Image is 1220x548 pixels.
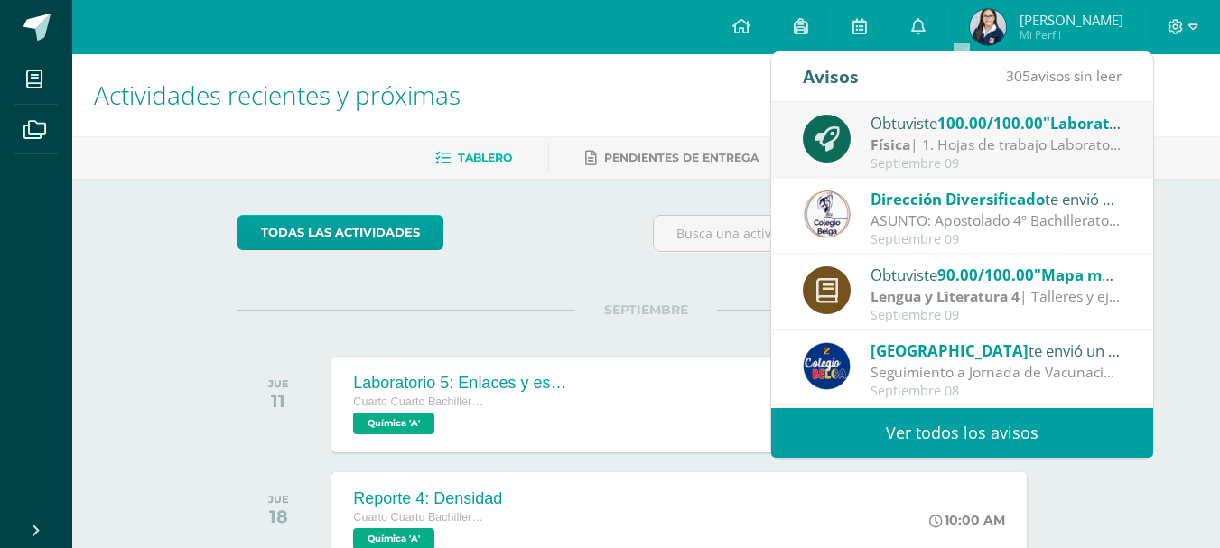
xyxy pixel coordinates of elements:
[871,111,1122,135] div: Obtuviste en
[937,265,1034,285] span: 90.00/100.00
[871,362,1122,383] div: Seguimiento a Jornada de Vacunación: Reciban un cordial saludo. Gracias al buen desarrollo y a la...
[1006,66,1122,86] span: avisos sin leer
[268,493,289,506] div: JUE
[435,144,512,172] a: Tablero
[353,374,570,393] div: Laboratorio 5: Enlaces y estructura [PERSON_NAME]
[871,187,1122,210] div: te envió un aviso
[871,339,1122,362] div: te envió un aviso
[353,511,489,524] span: Cuarto Cuarto Bachillerato en Ciencias y Letras
[1020,27,1123,42] span: Mi Perfil
[353,413,434,434] span: Química 'A'
[771,408,1153,458] a: Ver todos los avisos
[1043,113,1146,134] span: "Laboratorio"
[871,135,1122,155] div: | 1. Hojas de trabajo Laboratorio 3.2
[871,286,1122,307] div: | Talleres y ejercicios
[353,395,489,408] span: Cuarto Cuarto Bachillerato en Ciencias y Letras
[871,384,1122,399] div: Septiembre 08
[268,506,289,527] div: 18
[575,302,717,318] span: SEPTIEMBRE
[871,286,1020,306] strong: Lengua y Literatura 4
[937,113,1043,134] span: 100.00/100.00
[803,190,851,238] img: 544bf8086bc8165e313644037ea68f8d.png
[803,51,859,101] div: Avisos
[458,151,512,164] span: Tablero
[803,342,851,390] img: 919ad801bb7643f6f997765cf4083301.png
[654,216,1054,251] input: Busca una actividad próxima aquí...
[268,377,289,390] div: JUE
[871,135,910,154] strong: Física
[871,340,1029,361] span: [GEOGRAPHIC_DATA]
[871,308,1122,323] div: Septiembre 09
[871,210,1122,231] div: ASUNTO: Apostolado 4º Bachillerato CCLL : ASUNTO: Apostolado 4º Bachillerato CCLL Estimados Padre...
[237,215,443,250] a: todas las Actividades
[1020,11,1123,29] span: [PERSON_NAME]
[585,144,759,172] a: Pendientes de entrega
[871,232,1122,247] div: Septiembre 09
[970,9,1006,45] img: c908bf728ceebb8ce0c1cc550b182be8.png
[929,512,1005,528] div: 10:00 AM
[353,489,502,508] div: Reporte 4: Densidad
[1006,66,1030,86] span: 305
[871,189,1045,209] span: Dirección Diversificado
[871,156,1122,172] div: Septiembre 09
[871,263,1122,286] div: Obtuviste en
[268,390,289,412] div: 11
[94,78,461,112] span: Actividades recientes y próximas
[604,151,759,164] span: Pendientes de entrega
